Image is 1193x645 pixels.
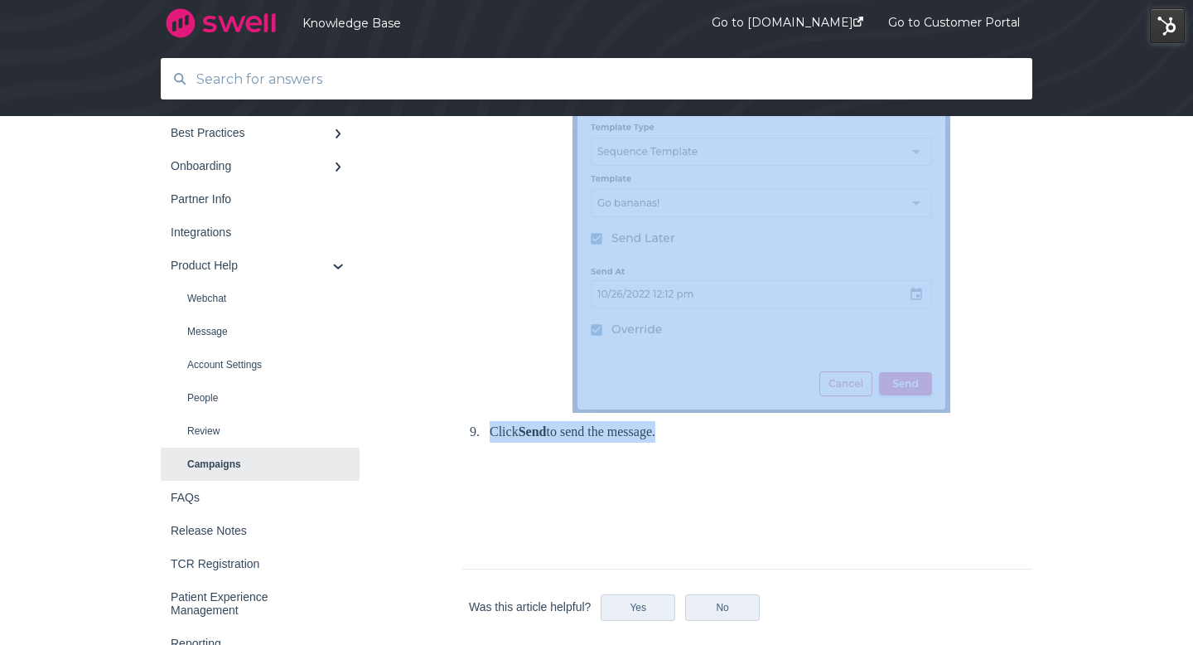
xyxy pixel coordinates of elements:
a: Product Help [161,249,360,282]
span: Was this article helpful? [469,600,591,613]
a: Webchat [161,282,360,315]
a: Release Notes [161,514,360,547]
img: HubSpot Tools Menu Toggle [1150,8,1185,43]
a: TCR Registration [161,547,360,580]
div: Integrations [171,226,333,239]
a: Message [161,315,360,348]
div: TCR Registration [171,557,333,570]
a: Patient Experience Management [161,580,360,627]
div: Onboarding [171,159,333,172]
a: Partner Info [161,182,360,216]
a: People [161,381,360,415]
div: Patient Experience Management [171,590,333,617]
a: Account Settings [161,348,360,381]
button: Yes [601,594,675,621]
li: Click to send the message. [483,421,1032,443]
img: company logo [161,2,281,44]
a: Review [161,415,360,448]
div: Best Practices [171,126,333,139]
span: Yes [630,602,646,613]
a: Campaigns [161,448,360,481]
a: Integrations [161,216,360,249]
button: No [685,594,760,621]
a: Onboarding [161,149,360,182]
div: FAQs [171,491,333,504]
div: Partner Info [171,192,333,206]
a: Best Practices [161,116,360,149]
div: Product Help [171,259,333,272]
strong: Send [519,424,547,439]
a: Knowledge Base [302,16,662,31]
div: Release Notes [171,524,333,537]
img: Screen Shot 2022-10-26 at 11.16.43 AM [572,17,950,413]
span: No [716,602,728,613]
input: Search for answers [186,61,1007,97]
a: FAQs [161,481,360,514]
